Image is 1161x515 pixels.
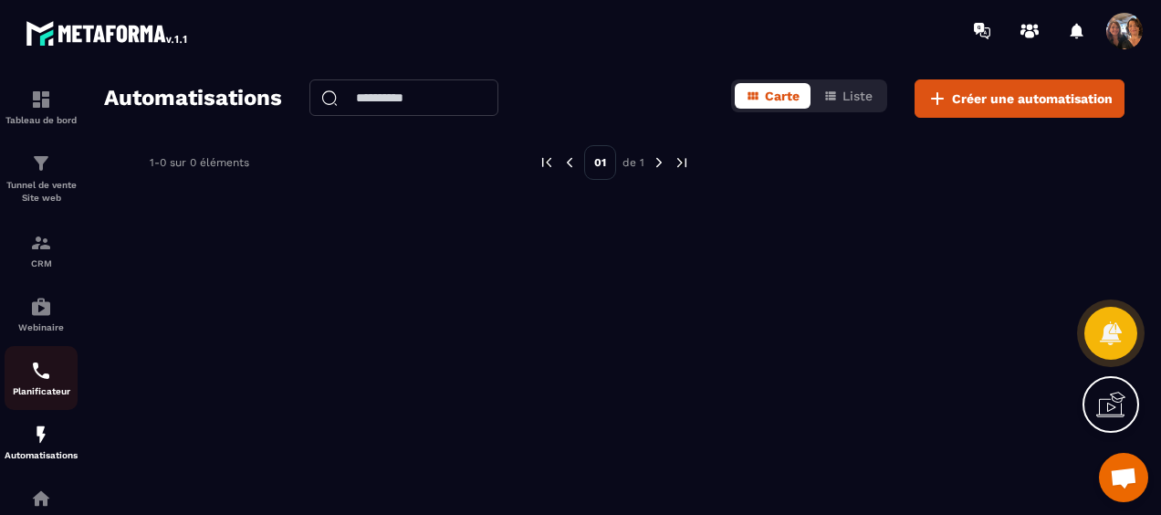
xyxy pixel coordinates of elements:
[5,346,78,410] a: schedulerschedulerPlanificateur
[5,322,78,332] p: Webinaire
[952,89,1113,108] span: Créer une automatisation
[5,139,78,218] a: formationformationTunnel de vente Site web
[561,154,578,171] img: prev
[30,360,52,382] img: scheduler
[30,488,52,510] img: automations
[30,424,52,446] img: automations
[622,155,644,170] p: de 1
[26,16,190,49] img: logo
[584,145,616,180] p: 01
[150,156,249,169] p: 1-0 sur 0 éléments
[842,89,873,103] span: Liste
[30,296,52,318] img: automations
[915,79,1124,118] button: Créer une automatisation
[104,79,282,118] h2: Automatisations
[735,83,811,109] button: Carte
[30,152,52,174] img: formation
[5,115,78,125] p: Tableau de bord
[5,258,78,268] p: CRM
[5,282,78,346] a: automationsautomationsWebinaire
[5,75,78,139] a: formationformationTableau de bord
[651,154,667,171] img: next
[812,83,884,109] button: Liste
[539,154,555,171] img: prev
[765,89,800,103] span: Carte
[674,154,690,171] img: next
[5,179,78,205] p: Tunnel de vente Site web
[1099,453,1148,502] div: Ouvrir le chat
[5,450,78,460] p: Automatisations
[30,232,52,254] img: formation
[5,410,78,474] a: automationsautomationsAutomatisations
[30,89,52,110] img: formation
[5,218,78,282] a: formationformationCRM
[5,386,78,396] p: Planificateur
